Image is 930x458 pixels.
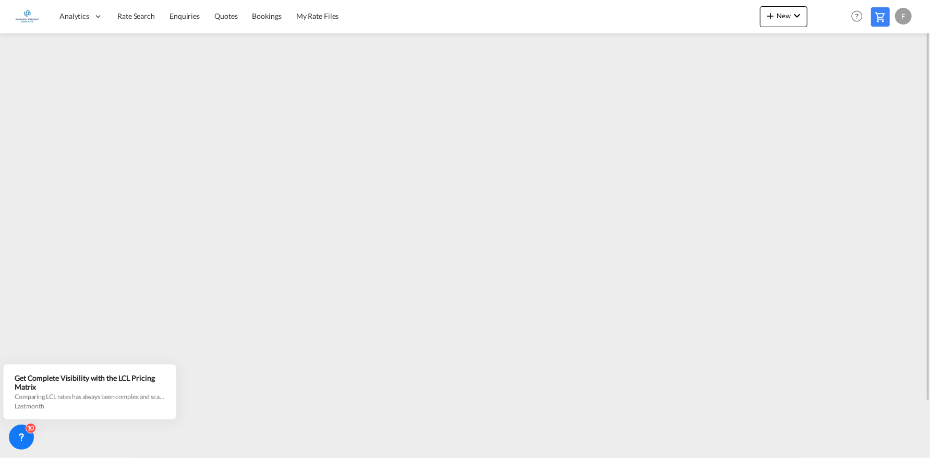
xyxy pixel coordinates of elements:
span: Help [848,7,866,25]
md-icon: icon-plus 400-fg [764,9,777,22]
div: Help [848,7,871,26]
md-icon: icon-chevron-down [791,9,803,22]
span: Quotes [214,11,237,20]
div: F [895,8,912,25]
span: Rate Search [117,11,155,20]
span: My Rate Files [296,11,339,20]
span: Enquiries [170,11,200,20]
button: icon-plus 400-fgNewicon-chevron-down [760,6,807,27]
span: Analytics [59,11,89,21]
span: Bookings [252,11,282,20]
img: e1326340b7c511ef854e8d6a806141ad.jpg [16,5,39,28]
span: New [764,11,803,20]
